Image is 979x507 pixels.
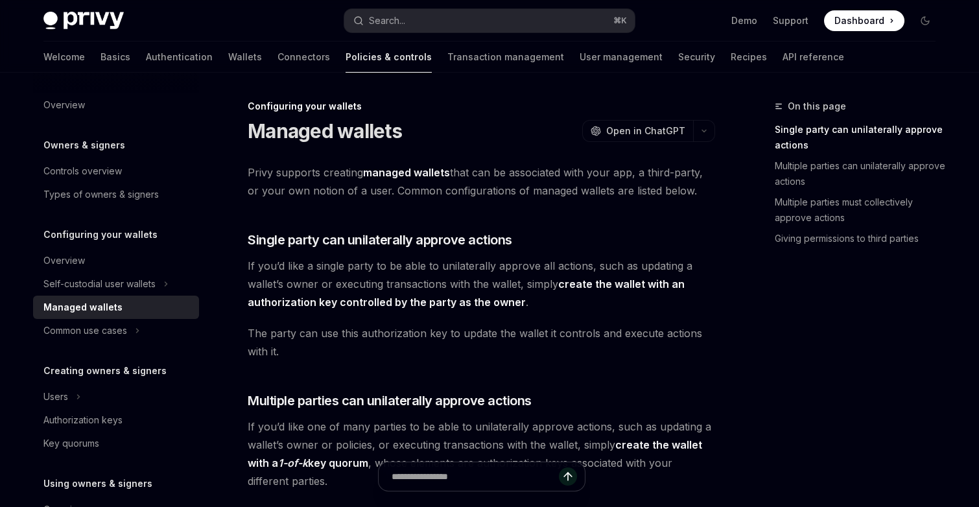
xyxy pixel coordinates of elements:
[43,227,158,242] h5: Configuring your wallets
[915,10,936,31] button: Toggle dark mode
[33,432,199,455] a: Key quorums
[344,9,635,32] button: Open search
[43,12,124,30] img: dark logo
[33,183,199,206] a: Types of owners & signers
[43,436,99,451] div: Key quorums
[33,296,199,319] a: Managed wallets
[248,418,715,490] span: If you’d like one of many parties to be able to unilaterally approve actions, such as updating a ...
[248,392,532,410] span: Multiple parties can unilaterally approve actions
[369,13,405,29] div: Search...
[346,41,432,73] a: Policies & controls
[43,187,159,202] div: Types of owners & signers
[775,192,946,228] a: Multiple parties must collectively approve actions
[248,100,715,113] div: Configuring your wallets
[33,249,199,272] a: Overview
[447,41,564,73] a: Transaction management
[248,257,715,311] span: If you’d like a single party to be able to unilaterally approve all actions, such as updating a w...
[228,41,262,73] a: Wallets
[788,99,846,114] span: On this page
[33,159,199,183] a: Controls overview
[278,456,308,469] em: 1-of-k
[248,324,715,360] span: The party can use this authorization key to update the wallet it controls and execute actions wit...
[392,462,559,491] input: Ask a question...
[43,276,156,292] div: Self-custodial user wallets
[606,124,685,137] span: Open in ChatGPT
[580,41,663,73] a: User management
[731,41,767,73] a: Recipes
[43,137,125,153] h5: Owners & signers
[43,323,127,338] div: Common use cases
[43,476,152,491] h5: Using owners & signers
[775,119,946,156] a: Single party can unilaterally approve actions
[363,166,450,179] strong: managed wallets
[559,467,577,486] button: Send message
[248,119,402,143] h1: Managed wallets
[248,163,715,200] span: Privy supports creating that can be associated with your app, a third-party, or your own notion o...
[678,41,715,73] a: Security
[773,14,808,27] a: Support
[33,272,199,296] button: Toggle Self-custodial user wallets section
[775,228,946,249] a: Giving permissions to third parties
[783,41,844,73] a: API reference
[33,319,199,342] button: Toggle Common use cases section
[100,41,130,73] a: Basics
[582,120,693,142] button: Open in ChatGPT
[43,97,85,113] div: Overview
[33,408,199,432] a: Authorization keys
[43,41,85,73] a: Welcome
[43,389,68,405] div: Users
[248,231,512,249] span: Single party can unilaterally approve actions
[146,41,213,73] a: Authentication
[834,14,884,27] span: Dashboard
[33,385,199,408] button: Toggle Users section
[43,163,122,179] div: Controls overview
[824,10,904,31] a: Dashboard
[33,93,199,117] a: Overview
[43,300,123,315] div: Managed wallets
[613,16,627,26] span: ⌘ K
[43,363,167,379] h5: Creating owners & signers
[731,14,757,27] a: Demo
[775,156,946,192] a: Multiple parties can unilaterally approve actions
[43,253,85,268] div: Overview
[43,412,123,428] div: Authorization keys
[277,41,330,73] a: Connectors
